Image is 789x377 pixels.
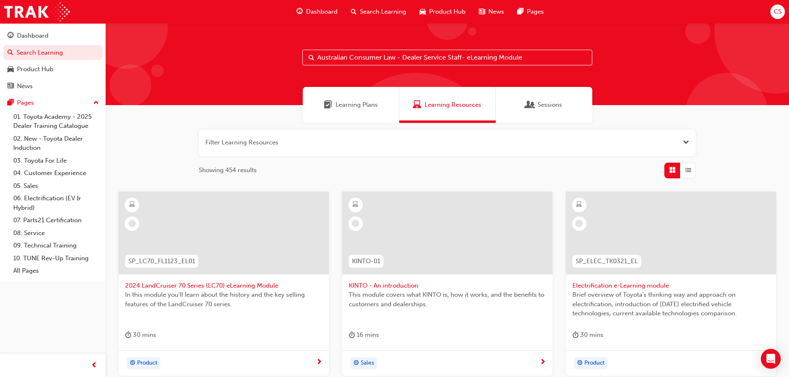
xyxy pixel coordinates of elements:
[399,87,496,123] a: Learning ResourcesLearning Resources
[302,50,592,65] input: Search...
[130,358,135,369] span: target-icon
[527,7,544,17] span: Pages
[669,166,676,175] span: Grid
[683,138,689,147] button: Open the filter
[511,3,550,20] a: pages-iconPages
[128,257,195,266] span: SP_LC70_FL1123_EL01
[7,66,14,73] span: car-icon
[199,166,257,175] span: Showing 454 results
[517,7,524,17] span: pages-icon
[349,281,546,291] span: KINTO - An introduction
[761,349,781,369] div: Open Intercom Messenger
[413,100,421,110] span: Learning Resources
[429,7,466,17] span: Product Hub
[572,281,770,291] span: Electrification e-Learning module
[352,220,359,227] span: learningRecordVerb_NONE-icon
[3,62,102,77] a: Product Hub
[353,358,359,369] span: target-icon
[3,79,102,94] a: News
[335,100,378,110] span: Learning Plans
[303,87,399,123] a: Learning PlansLearning Plans
[10,132,102,154] a: 02. New - Toyota Dealer Induction
[576,199,582,210] span: learningResourceType_ELEARNING-icon
[349,330,379,340] div: 16 mins
[496,87,592,123] a: SessionsSessions
[4,2,70,21] img: Trak
[572,330,579,340] span: duration-icon
[540,359,546,366] span: next-icon
[575,220,583,227] span: learningRecordVerb_NONE-icon
[526,100,534,110] span: Sessions
[349,330,355,340] span: duration-icon
[572,330,603,340] div: 30 mins
[10,110,102,132] a: 01. Toyota Academy - 2025 Dealer Training Catalogue
[7,83,14,90] span: news-icon
[125,330,156,340] div: 30 mins
[479,7,485,17] span: news-icon
[349,290,546,309] span: This module covers what KINTO is, how it works, and the benefits to customers and dealerships.
[584,358,605,368] span: Product
[324,100,332,110] span: Learning Plans
[352,199,358,210] span: learningResourceType_ELEARNING-icon
[576,257,638,266] span: SP_ELEC_TK0321_EL
[125,281,322,291] span: 2024 LandCruiser 70 Series (LC70) eLearning Module
[290,3,344,20] a: guage-iconDashboard
[128,220,136,227] span: learningRecordVerb_NONE-icon
[413,3,472,20] a: car-iconProduct Hub
[10,239,102,252] a: 09. Technical Training
[17,31,48,41] div: Dashboard
[10,227,102,240] a: 08. Service
[17,82,33,91] div: News
[129,199,135,210] span: learningResourceType_ELEARNING-icon
[297,7,303,17] span: guage-icon
[425,100,481,110] span: Learning Resources
[306,7,338,17] span: Dashboard
[572,290,770,318] span: Brief overview of Toyota’s thinking way and approach on electrification, introduction of [DATE] e...
[3,28,102,43] a: Dashboard
[7,32,14,40] span: guage-icon
[342,192,553,376] a: KINTO-01KINTO - An introductionThis module covers what KINTO is, how it works, and the benefits t...
[137,358,157,368] span: Product
[770,5,785,19] button: CS
[17,98,34,108] div: Pages
[10,192,102,214] a: 06. Electrification (EV & Hybrid)
[93,98,99,108] span: up-icon
[361,358,374,368] span: Sales
[3,95,102,110] button: Pages
[3,26,102,95] button: DashboardSearch LearningProduct HubNews
[538,100,562,110] span: Sessions
[351,7,357,17] span: search-icon
[10,167,102,180] a: 04. Customer Experience
[344,3,413,20] a: search-iconSearch Learning
[316,359,322,366] span: next-icon
[10,214,102,227] a: 07. Parts21 Certification
[685,166,691,175] span: List
[774,7,782,17] span: CS
[3,45,102,60] a: Search Learning
[420,7,426,17] span: car-icon
[7,49,13,57] span: search-icon
[10,154,102,167] a: 03. Toyota For Life
[472,3,511,20] a: news-iconNews
[17,65,53,74] div: Product Hub
[10,264,102,277] a: All Pages
[360,7,406,17] span: Search Learning
[10,252,102,265] a: 10. TUNE Rev-Up Training
[7,99,14,107] span: pages-icon
[488,7,504,17] span: News
[10,180,102,192] a: 05. Sales
[309,53,314,62] span: Search
[125,330,131,340] span: duration-icon
[91,360,97,371] span: prev-icon
[125,290,322,309] span: In this module you'll learn about the history and the key selling features of the LandCruiser 70 ...
[352,257,380,266] span: KINTO-01
[118,192,329,376] a: SP_LC70_FL1123_EL012024 LandCruiser 70 Series (LC70) eLearning ModuleIn this module you'll learn ...
[566,192,776,376] a: SP_ELEC_TK0321_ELElectrification e-Learning moduleBrief overview of Toyota’s thinking way and app...
[577,358,583,369] span: target-icon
